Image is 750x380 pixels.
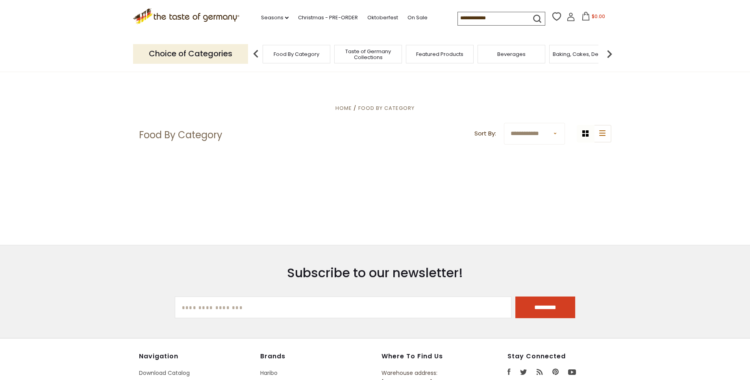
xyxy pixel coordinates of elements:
[474,129,496,139] label: Sort By:
[577,12,610,24] button: $0.00
[602,46,617,62] img: next arrow
[139,129,222,141] h1: Food By Category
[260,369,278,377] a: Haribo
[298,13,358,22] a: Christmas - PRE-ORDER
[139,352,252,360] h4: Navigation
[592,13,605,20] span: $0.00
[553,51,614,57] a: Baking, Cakes, Desserts
[358,104,415,112] a: Food By Category
[175,265,576,281] h3: Subscribe to our newsletter!
[335,104,352,112] a: Home
[337,48,400,60] a: Taste of Germany Collections
[260,352,374,360] h4: Brands
[139,369,190,377] a: Download Catalog
[133,44,248,63] p: Choice of Categories
[274,51,319,57] a: Food By Category
[507,352,611,360] h4: Stay Connected
[381,352,471,360] h4: Where to find us
[248,46,264,62] img: previous arrow
[407,13,428,22] a: On Sale
[367,13,398,22] a: Oktoberfest
[416,51,463,57] a: Featured Products
[497,51,526,57] a: Beverages
[261,13,289,22] a: Seasons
